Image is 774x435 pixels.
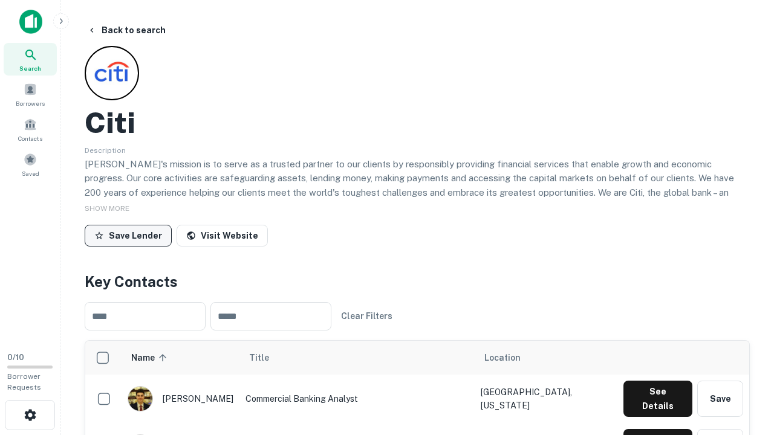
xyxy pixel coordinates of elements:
span: Contacts [18,134,42,143]
a: Contacts [4,113,57,146]
td: [GEOGRAPHIC_DATA], [US_STATE] [475,375,617,423]
iframe: Chat Widget [714,338,774,396]
span: Title [249,350,285,365]
button: Save Lender [85,225,172,246]
h4: Key Contacts [85,271,750,292]
span: Description [85,146,126,155]
span: SHOW MORE [85,204,129,213]
span: Saved [22,169,39,178]
th: Title [239,341,475,375]
button: Back to search [82,19,171,41]
img: capitalize-icon.png [19,10,42,34]
span: 0 / 10 [7,353,24,362]
a: Visit Website [177,225,268,246]
div: [PERSON_NAME] [128,386,233,411]
span: Borrower Requests [7,372,41,391]
span: Name [131,350,171,365]
span: Location [484,350,521,365]
th: Name [122,341,239,375]
span: Borrowers [16,98,45,108]
button: Save [697,381,743,417]
a: Borrowers [4,78,57,111]
span: Search [19,63,41,73]
button: See Details [623,381,692,417]
img: 1753279374948 [128,387,152,411]
a: Saved [4,148,57,181]
p: [PERSON_NAME]'s mission is to serve as a trusted partner to our clients by responsibly providing ... [85,157,750,228]
a: Search [4,43,57,76]
td: Commercial Banking Analyst [239,375,475,423]
button: Clear Filters [336,305,397,327]
th: Location [475,341,617,375]
h2: Citi [85,105,135,140]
